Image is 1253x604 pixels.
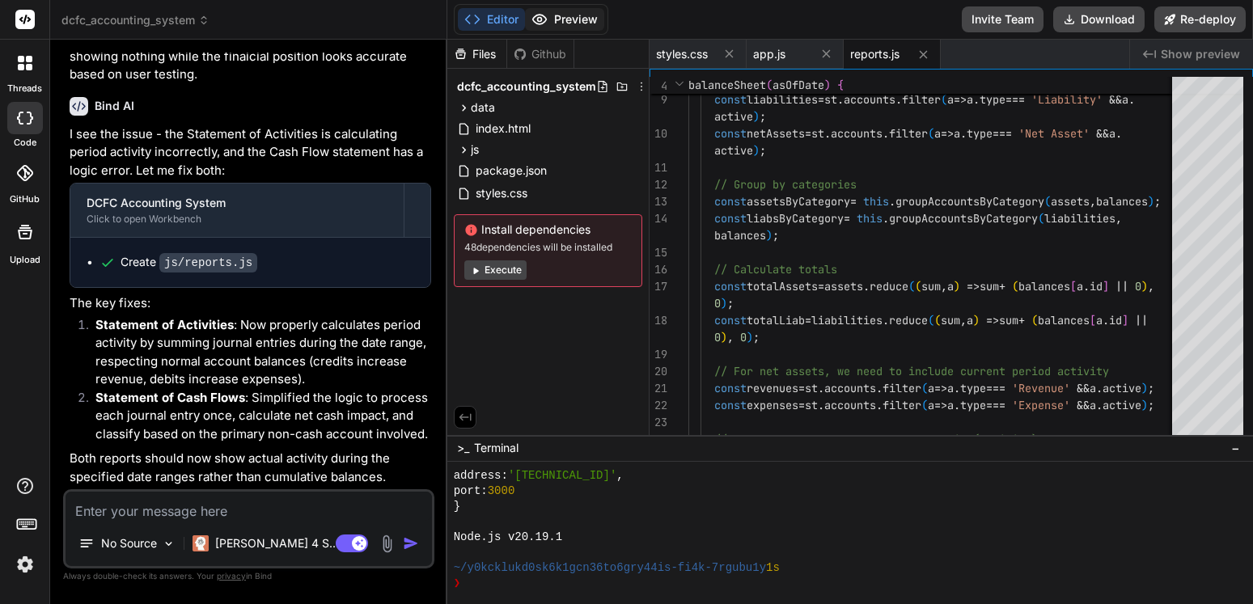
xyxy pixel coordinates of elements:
[1083,279,1090,294] span: .
[650,91,667,108] div: 9
[973,92,980,107] span: .
[1018,126,1090,141] span: 'Net Asset'
[1070,279,1077,294] span: [
[928,398,934,412] span: a
[747,279,818,294] span: totalAssets
[1090,313,1096,327] span: [
[967,126,993,141] span: type
[454,484,488,499] span: port:
[967,313,973,327] span: a
[727,330,734,344] span: ,
[1148,279,1154,294] span: ,
[714,364,1038,378] span: // For net assets, we need to include current peri
[824,126,831,141] span: .
[928,313,934,327] span: (
[876,398,883,412] span: .
[1141,279,1148,294] span: )
[714,92,747,107] span: const
[714,296,721,310] span: 0
[1018,313,1025,327] span: +
[471,99,495,116] span: data
[986,398,1005,412] span: ===
[95,389,431,444] p: : Simplified the logic to process each journal entry once, calculate net cash impact, and classif...
[1103,398,1141,412] span: active
[714,194,747,209] span: const
[650,210,667,227] div: 14
[986,313,999,327] span: =>
[883,126,889,141] span: .
[857,211,883,226] span: this
[70,294,431,313] p: The key fixes:
[921,279,941,294] span: sum
[650,159,667,176] div: 11
[837,92,844,107] span: .
[1161,46,1240,62] span: Show preview
[753,46,785,62] span: app.js
[95,317,234,332] strong: Statement of Activities
[721,330,727,344] span: )
[993,126,1012,141] span: ===
[883,398,921,412] span: filter
[1051,194,1090,209] span: assets
[883,313,889,327] span: .
[454,530,562,545] span: Node.js v20.19.1
[805,398,818,412] span: st
[464,241,632,254] span: 48 dependencies will be installed
[193,535,209,551] img: Claude 4 Sonnet
[650,312,667,329] div: 18
[447,46,506,62] div: Files
[650,380,667,397] div: 21
[162,537,176,551] img: Pick Models
[798,381,805,395] span: =
[999,313,1018,327] span: sum
[947,381,954,395] span: a
[458,8,525,31] button: Editor
[1038,432,1141,446] span: , but we show as
[70,184,404,237] button: DCFC Accounting SystemClick to open Workbench
[954,92,967,107] span: =>
[1018,279,1070,294] span: balances
[889,194,895,209] span: .
[1148,398,1154,412] span: ;
[960,126,967,141] span: .
[934,398,947,412] span: =>
[747,211,844,226] span: liabsByCategory
[1115,211,1122,226] span: ,
[95,98,134,114] h6: Bind AI
[999,279,1005,294] span: +
[844,92,895,107] span: accounts
[714,211,747,226] span: const
[883,211,889,226] span: .
[934,313,941,327] span: (
[714,143,753,158] span: active
[1135,279,1141,294] span: 0
[818,279,824,294] span: =
[1012,381,1070,395] span: 'Revenue'
[714,313,747,327] span: const
[1135,313,1148,327] span: ||
[850,46,900,62] span: reports.js
[954,398,960,412] span: .
[1012,279,1018,294] span: (
[947,398,954,412] span: a
[747,381,798,395] span: revenues
[747,330,753,344] span: )
[766,78,773,92] span: (
[1044,194,1051,209] span: (
[1077,279,1083,294] span: a
[656,46,708,62] span: styles.css
[1109,126,1115,141] span: a
[908,279,915,294] span: (
[902,92,941,107] span: filter
[727,296,734,310] span: ;
[1103,279,1109,294] span: ]
[87,213,387,226] div: Click to open Workbench
[954,381,960,395] span: .
[1231,440,1240,456] span: −
[747,398,798,412] span: expenses
[70,125,431,180] p: I see the issue - the Statement of Activities is calculating period activity incorrectly, and the...
[1148,194,1154,209] span: )
[95,316,431,389] p: : Now properly calculates period activity by summing journal entries during the date range, respe...
[753,109,760,124] span: )
[934,126,941,141] span: a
